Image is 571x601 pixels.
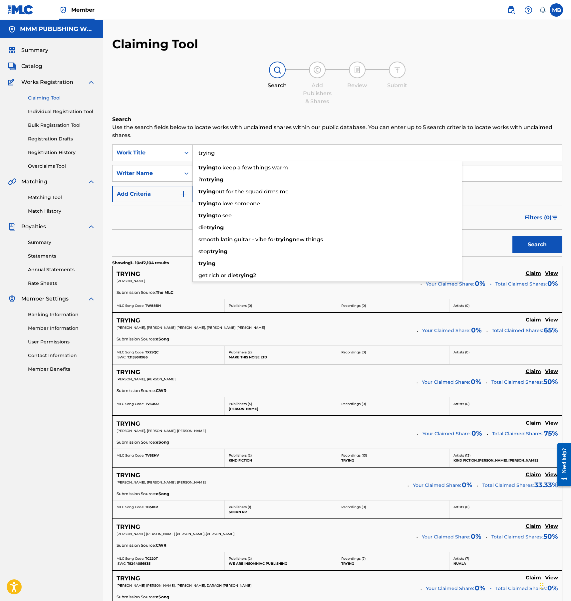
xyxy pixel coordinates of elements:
[341,401,445,406] p: Recordings ( 0 )
[117,388,156,394] span: Submission Source:
[422,327,470,334] span: Your Claimed Share:
[112,115,562,123] h6: Search
[512,236,562,253] button: Search
[87,178,95,186] img: expand
[341,504,445,509] p: Recordings ( 0 )
[552,438,571,491] iframe: Resource Center
[471,377,481,387] span: 0 %
[341,303,445,308] p: Recordings ( 0 )
[504,3,518,17] a: Public Search
[524,6,532,14] img: help
[198,176,206,183] span: i'm
[21,295,69,303] span: Member Settings
[117,453,144,458] span: MLC Song Code:
[21,223,46,231] span: Royalties
[28,266,95,273] a: Annual Statements
[198,200,215,207] strong: trying
[426,585,474,592] span: Your Claimed Share:
[552,216,558,220] img: filter
[198,188,215,195] strong: trying
[145,303,161,308] span: TW88RH
[117,439,156,445] span: Submission Source:
[229,504,333,509] p: Publishers ( 1 )
[156,491,169,497] span: eSong
[544,428,558,438] span: 75 %
[492,431,543,437] span: Total Claimed Shares:
[471,428,482,438] span: 0 %
[475,279,485,289] span: 0 %
[236,272,253,279] strong: trying
[28,149,95,156] a: Registration History
[522,3,535,17] div: Help
[453,401,558,406] p: Artists ( 0 )
[471,325,482,335] span: 0 %
[117,402,144,406] span: MLC Song Code:
[117,377,175,381] span: [PERSON_NAME], [PERSON_NAME]
[453,504,558,509] p: Artists ( 0 )
[341,458,445,463] p: TRYING
[475,583,485,593] span: 0 %
[453,453,558,458] p: Artists ( 13 )
[545,523,558,529] h5: View
[117,303,144,308] span: MLC Song Code:
[8,78,17,86] img: Works Registration
[117,290,156,296] span: Submission Source:
[547,279,558,289] span: 0%
[28,338,95,345] a: User Permissions
[117,149,176,157] div: Work Title
[145,453,159,458] span: TV6EHV
[28,239,95,246] a: Summary
[117,575,140,582] h5: TRYING
[8,62,16,70] img: Catalog
[229,561,333,566] p: WE ARE INSOMNIAC PUBLISHING
[545,270,558,277] h5: View
[117,583,251,588] span: [PERSON_NAME] [PERSON_NAME], [PERSON_NAME], DARAGH [PERSON_NAME]
[253,272,256,279] span: 2
[8,46,48,54] a: SummarySummary
[28,311,95,318] a: Banking Information
[145,402,159,406] span: TV6USU
[491,379,543,385] span: Total Claimed Shares:
[87,78,95,86] img: expand
[341,561,445,566] p: TRYING
[215,188,288,195] span: out for the squad drms mc
[28,366,95,373] a: Member Benefits
[543,377,558,387] span: 50 %
[229,406,333,411] p: [PERSON_NAME]
[117,317,140,324] h5: TRYING
[117,169,176,177] div: Writer Name
[526,523,541,529] h5: Claim
[117,472,140,479] h5: TRYING
[127,355,147,359] span: T3159611986
[534,480,558,490] span: 33.33 %
[28,163,95,170] a: Overclaims Tool
[453,556,558,561] p: Artists ( 7 )
[127,561,150,566] span: T9244056835
[229,350,333,355] p: Publishers ( 2 )
[229,556,333,561] p: Publishers ( 2 )
[526,575,541,581] h5: Claim
[117,325,265,330] span: [PERSON_NAME], [PERSON_NAME] [PERSON_NAME], [PERSON_NAME] [PERSON_NAME]
[422,533,470,540] span: Your Claimed Share:
[301,82,334,105] div: Add Publishers & Shares
[28,135,95,142] a: Registration Drafts
[145,350,158,354] span: TX29QC
[462,480,472,490] span: 0 %
[8,295,16,303] img: Member Settings
[156,388,166,394] span: CWR
[341,82,374,90] div: Review
[198,248,210,255] span: stop
[21,46,48,54] span: Summary
[482,482,534,488] span: Total Claimed Shares:
[179,190,187,198] img: 9d2ae6d4665cec9f34b9.svg
[117,532,234,536] span: [PERSON_NAME] [PERSON_NAME] [PERSON_NAME]-[PERSON_NAME]
[8,178,16,186] img: Matching
[117,480,206,485] span: [PERSON_NAME], [PERSON_NAME], [PERSON_NAME]
[492,327,543,333] span: Total Claimed Shares:
[71,6,95,14] span: Member
[117,523,140,531] h5: TRYING
[471,531,481,541] span: 0 %
[545,523,558,530] a: View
